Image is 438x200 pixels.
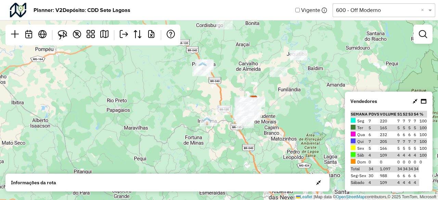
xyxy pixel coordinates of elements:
th: S2 [402,111,408,118]
td: 4 [368,152,379,159]
td: 100 [419,145,427,152]
div: 18916390 - LIMA E GUIMARAES LTD [233,111,250,122]
div: 18900063 - BENJAMIM LOPES CANCA [192,66,209,76]
div: 18902570 - SUPERMERCADO MONTE C [234,96,252,107]
div: 18907225 - BONZAO SUPERMERCADOS [290,50,307,61]
td: 4 [402,152,408,159]
div: 18904422 - BENJAMIM LOPES CANCA [197,60,214,70]
td: 220 [379,118,397,124]
div: 18903719 - BONZ O SANTA JULIANA [241,103,258,113]
td: 100 [419,152,427,159]
td: 5 [408,145,413,152]
span: Clear all [421,6,427,14]
td: 34 [368,165,379,172]
div: 18907858 - SUPERMERCADO MONTE CARLO LTDA [194,65,211,76]
div: 18900213 - REDE BONZAO DE SUPER [243,110,260,120]
td: 7 [397,138,402,145]
td: 6 [408,131,413,138]
a: Planner D+1 ou D-1 [22,27,36,43]
td: 5 [368,145,379,152]
td: 4 [397,179,402,186]
th: S1 [397,111,402,118]
td: 5 [413,124,419,131]
td: 5 [408,124,413,131]
div: 18900578 - DR DISTRIBUIDORA [200,116,217,126]
strong: Vendedores [350,98,377,105]
td: 5 [413,145,419,152]
td: 0 [402,159,408,165]
td: 6 [397,172,402,179]
td: 6 [397,131,402,138]
td: 4 [408,152,413,159]
td: 6 [402,172,408,179]
td: 100 [419,131,427,138]
strong: Depósito: CDD Sete Lagoas [63,6,130,14]
a: Roteirizar planner [98,27,111,43]
img: CDD Sete Lagoas [249,95,258,104]
div: 18910714 - SUPERMERCADO MONTE C [244,105,261,116]
div: 18971460 - MARY CRISTINA RUBIM [195,59,212,69]
a: Leaflet [296,195,312,199]
strong: Planner: V2 [34,6,63,14]
div: 18902571 - SUPERMERCADOMONTE CA [248,97,265,107]
td: 4 [413,179,419,186]
td: Ter [350,124,368,131]
td: 7 [368,138,379,145]
td: Sáb [350,152,368,159]
td: 0 [397,159,402,165]
span: | [313,195,314,199]
strong: Informações da rota [11,179,56,186]
td: 6 [402,131,408,138]
td: 7 [413,138,419,145]
em: Exibir rótulo [73,30,81,38]
td: 7 [413,118,419,124]
th: Volume [379,111,397,118]
a: Gabarito [84,27,98,43]
td: 34 [413,165,419,172]
td: 4 [397,152,402,159]
div: 18902569 - SUPERMERCADO MONTE C [215,105,232,115]
td: 100 [419,118,427,124]
td: 7 [368,118,379,124]
td: 7 [402,138,408,145]
div: 18904453 - BENJAMIM LOPES CANCA [216,19,233,29]
td: 34 [397,165,402,172]
td: 6 [368,131,379,138]
td: Sábado [350,179,368,186]
th: S4 [413,111,419,118]
td: 6 [413,172,419,179]
div: 18902568 - OLa SUPER. EQUADOR [237,118,254,128]
td: 34 [402,165,408,172]
td: 7 [408,118,413,124]
td: Seg [350,118,368,124]
th: S3 [408,111,413,118]
span: R [75,31,79,37]
td: 4 [402,179,408,186]
td: 5 [397,145,402,152]
td: 5 [368,124,379,131]
td: 100 [419,138,427,145]
td: Qui [350,138,368,145]
td: 7 [402,118,408,124]
div: 18913781 - BENJAMIM LOPES CANCA [239,102,256,112]
td: 7 [408,138,413,145]
img: Paraopeba [198,62,207,70]
div: 18903919 - Nova Cidade Manoa [235,102,252,112]
div: 18900206 - BENJAMIM LOPES CANCA [237,110,254,121]
td: 6 [408,172,413,179]
td: 30 [368,172,379,179]
td: 0 [419,159,427,165]
div: 18910133 - ALONSO DA COSTA - EP [244,101,261,111]
div: Vigente [295,3,435,17]
img: Selecionar atividades - laço [58,30,67,40]
td: 109 [379,179,397,186]
td: Sex [350,145,368,152]
th: Semana [350,111,368,118]
a: Visão geral - Abre nova aba [36,27,49,43]
td: 4 [368,179,379,186]
td: Qua [350,131,368,138]
td: 4 [413,152,419,159]
td: 100 [419,124,427,131]
td: 0 [408,159,413,165]
td: Dom [350,159,368,165]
